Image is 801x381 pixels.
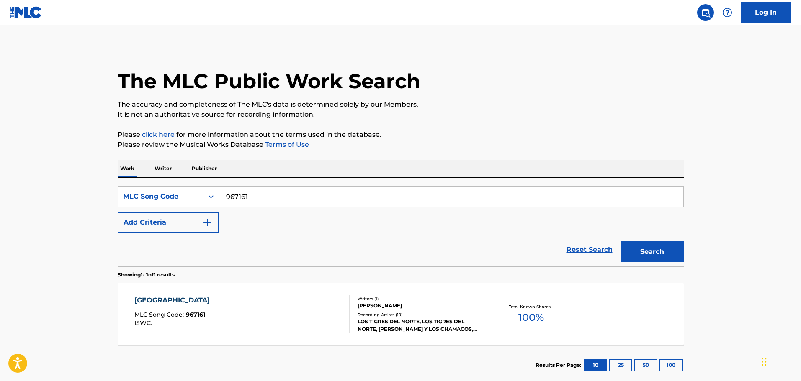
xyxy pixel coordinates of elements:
[189,160,219,177] p: Publisher
[152,160,174,177] p: Writer
[134,295,214,305] div: [GEOGRAPHIC_DATA]
[186,311,205,318] span: 967161
[634,359,657,371] button: 50
[118,271,175,279] p: Showing 1 - 1 of 1 results
[202,217,212,228] img: 9d2ae6d4665cec9f34b9.svg
[722,8,732,18] img: help
[701,8,711,18] img: search
[263,141,309,148] a: Terms of Use
[118,140,684,150] p: Please review the Musical Works Database
[118,186,684,266] form: Search Form
[778,251,801,318] iframe: Resource Center
[358,318,484,333] div: LOS TIGRES DEL NORTE, LOS TIGRES DEL NORTE, [PERSON_NAME] Y LOS CHAMACOS, [PERSON_NAME] Y LOS CHA...
[741,2,791,23] a: Log In
[609,359,632,371] button: 25
[584,359,607,371] button: 10
[358,302,484,309] div: [PERSON_NAME]
[118,212,219,233] button: Add Criteria
[659,359,683,371] button: 100
[536,361,583,369] p: Results Per Page:
[134,319,154,327] span: ISWC :
[762,349,767,374] div: Drag
[697,4,714,21] a: Public Search
[759,341,801,381] iframe: Chat Widget
[118,130,684,140] p: Please for more information about the terms used in the database.
[118,110,684,120] p: It is not an authoritative source for recording information.
[118,69,420,94] h1: The MLC Public Work Search
[123,192,198,202] div: MLC Song Code
[509,304,554,310] p: Total Known Shares:
[358,296,484,302] div: Writers ( 1 )
[719,4,736,21] div: Help
[358,312,484,318] div: Recording Artists ( 19 )
[142,130,175,138] a: click here
[118,100,684,110] p: The accuracy and completeness of The MLC's data is determined solely by our Members.
[118,160,137,177] p: Work
[518,310,544,325] span: 100 %
[621,241,684,262] button: Search
[562,240,617,259] a: Reset Search
[10,6,42,18] img: MLC Logo
[134,311,186,318] span: MLC Song Code :
[118,283,684,345] a: [GEOGRAPHIC_DATA]MLC Song Code:967161ISWC:Writers (1)[PERSON_NAME]Recording Artists (19)LOS TIGRE...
